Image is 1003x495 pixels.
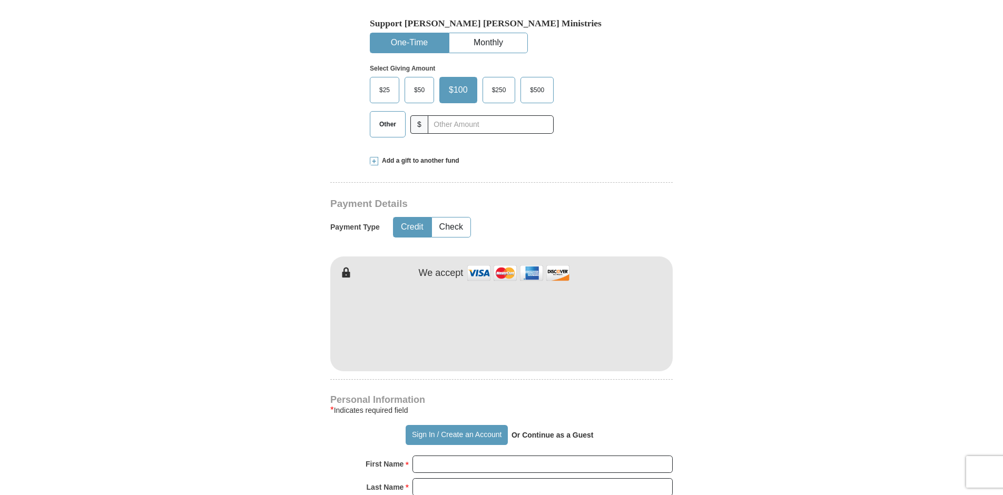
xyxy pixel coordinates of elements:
strong: Or Continue as a Guest [512,431,594,439]
button: One-Time [370,33,448,53]
h3: Payment Details [330,198,599,210]
button: Credit [394,217,431,237]
strong: Last Name [367,480,404,494]
span: $25 [374,82,395,98]
h5: Support [PERSON_NAME] [PERSON_NAME] Ministries [370,18,633,29]
span: Other [374,116,401,132]
span: $100 [444,82,473,98]
span: $ [410,115,428,134]
h5: Payment Type [330,223,380,232]
span: $250 [487,82,512,98]
button: Check [432,217,470,237]
input: Other Amount [428,115,554,134]
img: credit cards accepted [466,262,571,284]
span: $50 [409,82,430,98]
strong: First Name [366,457,404,471]
h4: We accept [419,268,464,279]
strong: Select Giving Amount [370,65,435,72]
div: Indicates required field [330,404,673,417]
button: Monthly [449,33,527,53]
button: Sign In / Create an Account [406,425,507,445]
h4: Personal Information [330,395,673,404]
span: Add a gift to another fund [378,156,459,165]
span: $500 [525,82,549,98]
